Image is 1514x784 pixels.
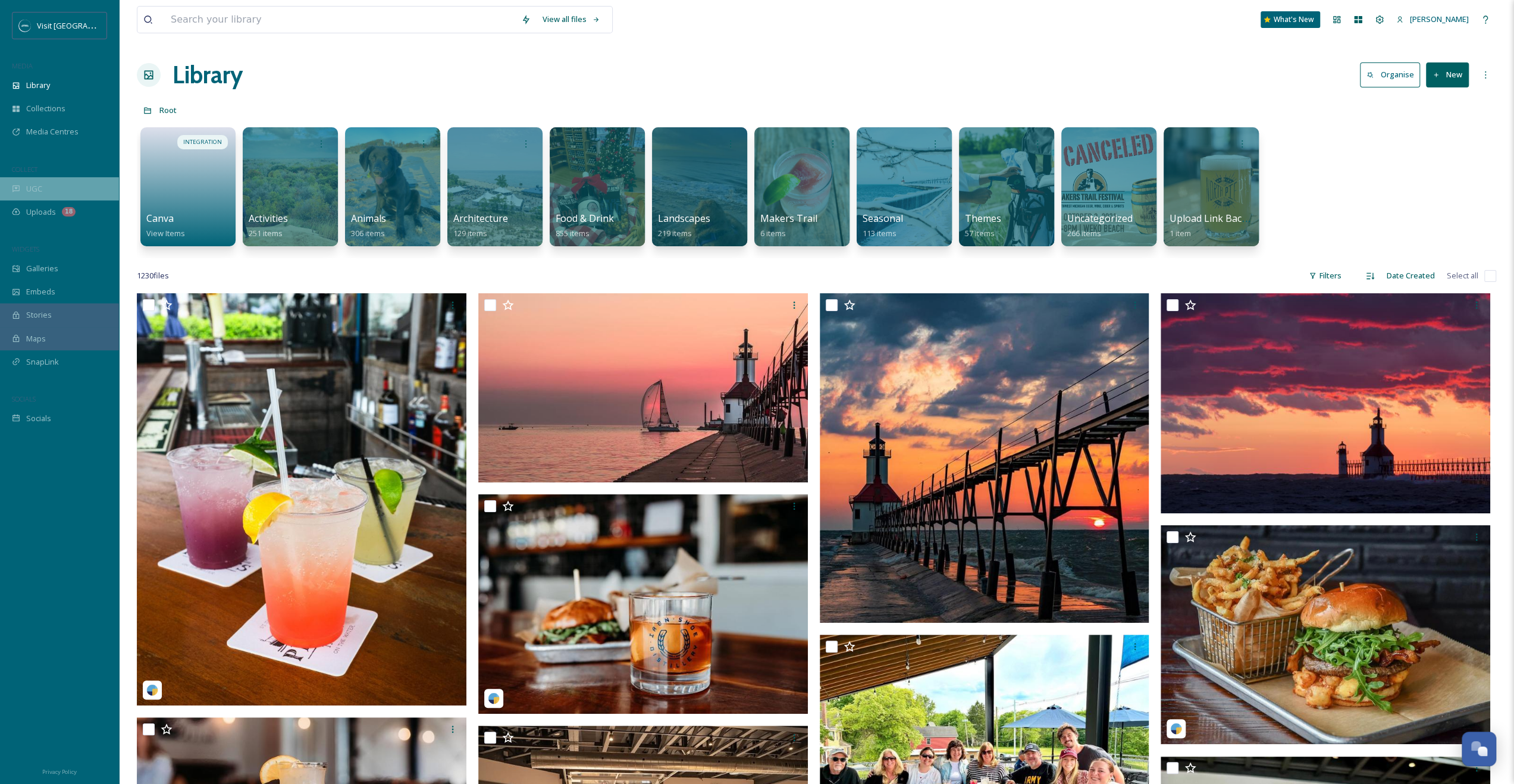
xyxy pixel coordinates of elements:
span: 129 items [453,228,487,239]
span: MEDIA [12,61,33,70]
span: Landscapes [658,212,710,225]
div: Date Created [1381,264,1441,287]
span: Root [159,105,177,115]
a: Organise [1360,62,1426,87]
img: SM%20Social%20Profile.png [19,20,31,32]
a: Seasonal113 items [863,213,903,239]
span: 266 items [1067,228,1101,239]
div: 18 [62,207,76,217]
a: Makers Trail6 items [760,213,817,239]
span: [PERSON_NAME] [1410,14,1469,24]
span: Themes [965,212,1001,225]
span: Uploads [26,206,56,218]
span: View Items [146,228,185,239]
span: Upload Link Background Images [1170,212,1315,225]
img: ironshoedistillery-3853623.jpg [1161,525,1490,745]
img: photojolo_1825190736133820356_25644035 (1) (1).jpg [478,293,808,482]
span: COLLECT [12,165,37,174]
a: What's New [1261,11,1320,28]
img: ironshoedistillery-3276565.jpg [478,494,808,714]
a: Landscapes219 items [658,213,710,239]
span: Privacy Policy [42,768,77,776]
span: Visit [GEOGRAPHIC_DATA][US_STATE] [37,20,170,31]
a: View all files [537,8,606,31]
span: Animals [351,212,386,225]
span: 57 items [965,228,995,239]
span: 113 items [863,228,897,239]
span: Activities [249,212,288,225]
a: Uncategorized266 items [1067,213,1133,239]
img: theforgetfulwanderer_18005394706233756.jpg [820,293,1149,623]
a: Animals306 items [351,213,386,239]
span: Maps [26,333,46,344]
button: Open Chat [1462,732,1496,766]
span: Media Centres [26,126,79,137]
button: New [1426,62,1469,87]
a: Library [173,57,243,93]
span: 1230 file s [137,270,169,281]
img: IMG_4547.jpg [1161,293,1490,513]
a: Food & Drink855 items [556,213,614,239]
span: 6 items [760,228,786,239]
img: snapsea-logo.png [488,692,500,704]
span: SOCIALS [12,394,36,403]
span: 251 items [249,228,283,239]
span: Library [26,80,50,91]
span: 306 items [351,228,385,239]
span: Architecture [453,212,508,225]
div: Filters [1303,264,1347,287]
span: Uncategorized [1067,212,1133,225]
a: Root [159,103,177,117]
input: Search your library [165,7,515,33]
span: Stories [26,309,52,321]
span: Food & Drink [556,212,614,225]
img: snapsea-logo.png [146,684,158,696]
a: [PERSON_NAME] [1390,8,1475,31]
span: Canva [146,212,174,225]
span: Galleries [26,263,58,274]
span: UGC [26,183,42,195]
span: WIDGETS [12,244,39,253]
a: INTEGRATIONCanvaView Items [137,121,239,246]
img: plankstavern-5001359.jpg [137,293,466,705]
a: Architecture129 items [453,213,508,239]
span: 855 items [556,228,590,239]
a: Privacy Policy [42,764,77,778]
span: Embeds [26,286,55,297]
img: snapsea-logo.png [1170,723,1182,735]
span: Socials [26,413,51,424]
span: Select all [1447,270,1478,281]
a: Upload Link Background Images1 item [1170,213,1315,239]
span: Seasonal [863,212,903,225]
span: Makers Trail [760,212,817,225]
span: 219 items [658,228,692,239]
button: Organise [1360,62,1420,87]
span: INTEGRATION [183,138,222,146]
a: Themes57 items [965,213,1001,239]
span: Collections [26,103,65,114]
span: 1 item [1170,228,1191,239]
span: SnapLink [26,356,59,368]
a: Activities251 items [249,213,288,239]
